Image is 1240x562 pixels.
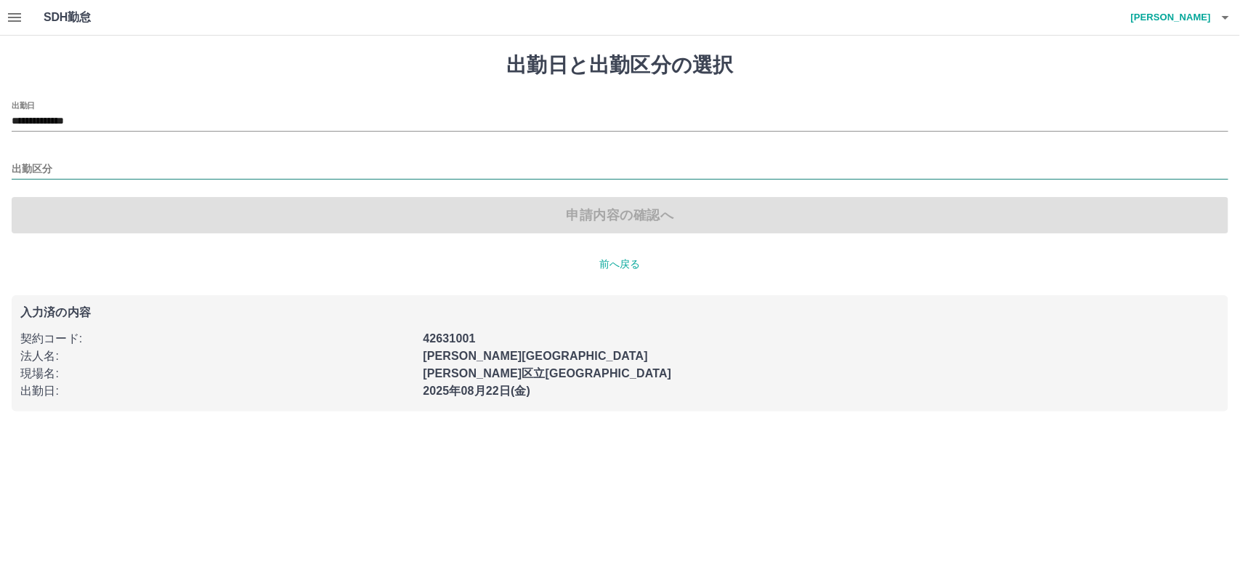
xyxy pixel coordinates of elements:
[423,332,475,345] b: 42631001
[423,350,648,362] b: [PERSON_NAME][GEOGRAPHIC_DATA]
[20,348,414,365] p: 法人名 :
[20,307,1220,318] p: 入力済の内容
[12,257,1228,272] p: 前へ戻る
[20,365,414,382] p: 現場名 :
[20,382,414,400] p: 出勤日 :
[20,330,414,348] p: 契約コード :
[423,385,530,397] b: 2025年08月22日(金)
[12,53,1228,78] h1: 出勤日と出勤区分の選択
[12,100,35,111] label: 出勤日
[423,367,671,380] b: [PERSON_NAME]区立[GEOGRAPHIC_DATA]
